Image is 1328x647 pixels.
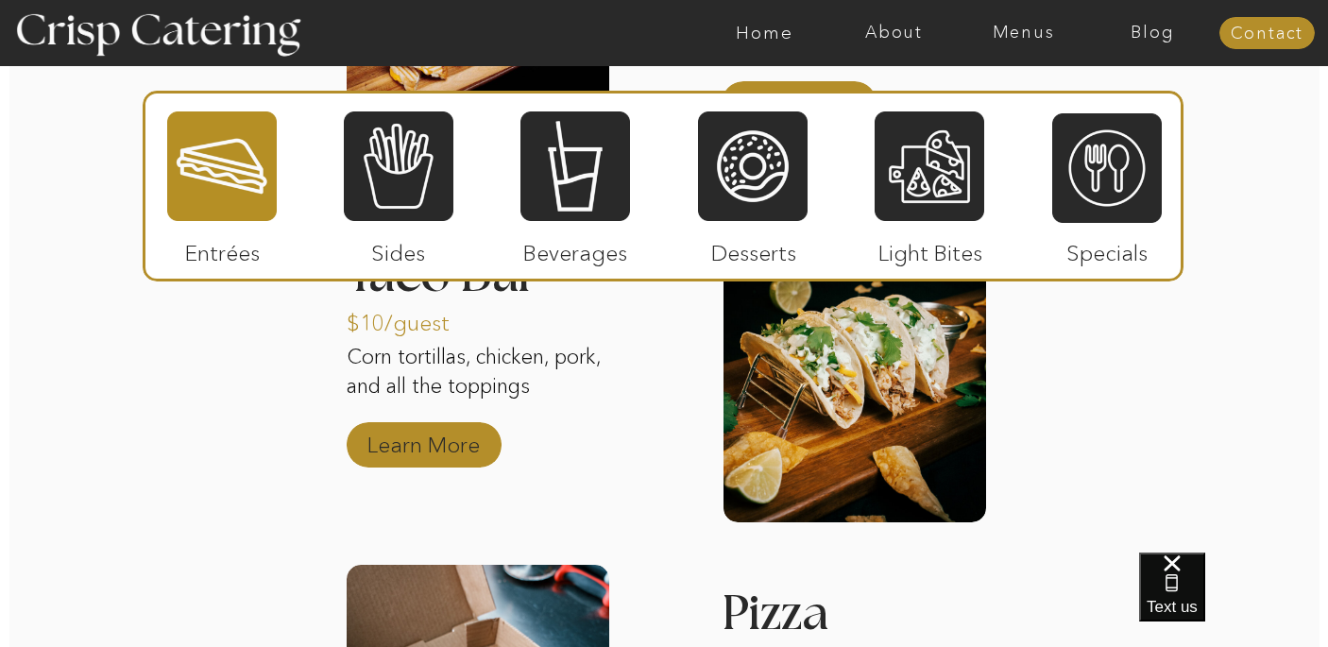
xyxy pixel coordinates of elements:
[160,221,285,276] p: Entrées
[347,343,609,434] p: Corn tortillas, chicken, pork, and all the toppings
[690,221,816,276] p: Desserts
[1219,25,1315,43] a: Contact
[512,221,638,276] p: Beverages
[1044,221,1169,276] p: Specials
[335,221,461,276] p: Sides
[1139,553,1328,647] iframe: podium webchat widget bubble
[867,221,993,276] p: Light Bites
[829,24,959,43] a: About
[1088,24,1217,43] a: Blog
[736,72,861,127] a: Learn More
[959,24,1088,43] a: Menus
[347,291,472,346] p: $10/guest
[361,413,486,468] a: Learn More
[722,589,918,644] h3: Pizza
[700,24,829,43] a: Home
